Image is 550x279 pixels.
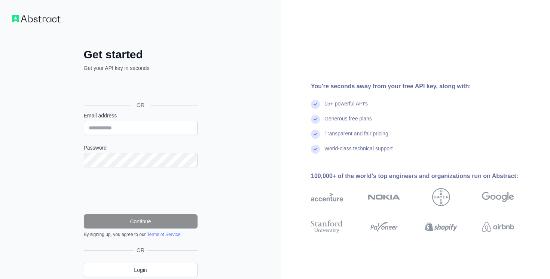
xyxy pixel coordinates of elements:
span: OR [134,246,147,254]
img: shopify [425,219,457,235]
div: Transparent and fair pricing [324,130,388,145]
span: OR [131,101,150,109]
a: Terms of Service [147,232,180,237]
p: Get your API key in seconds [84,64,198,72]
img: check mark [311,100,320,109]
img: google [482,188,514,206]
img: accenture [311,188,343,206]
img: check mark [311,145,320,154]
img: check mark [311,115,320,124]
button: Continue [84,214,198,229]
img: airbnb [482,219,514,235]
img: nokia [368,188,400,206]
img: stanford university [311,219,343,235]
div: Generous free plans [324,115,372,130]
div: You're seconds away from your free API key, along with: [311,82,538,91]
img: check mark [311,130,320,139]
div: 15+ powerful API's [324,100,368,115]
div: 100,000+ of the world's top engineers and organizations run on Abstract: [311,172,538,181]
h2: Get started [84,48,198,61]
iframe: Sign in with Google Button [80,80,200,96]
img: bayer [432,188,450,206]
label: Email address [84,112,198,119]
div: World-class technical support [324,145,393,160]
img: payoneer [368,219,400,235]
img: Workflow [12,15,61,22]
label: Password [84,144,198,151]
div: By signing up, you agree to our . [84,232,198,237]
iframe: reCAPTCHA [84,176,198,205]
a: Login [84,263,198,277]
